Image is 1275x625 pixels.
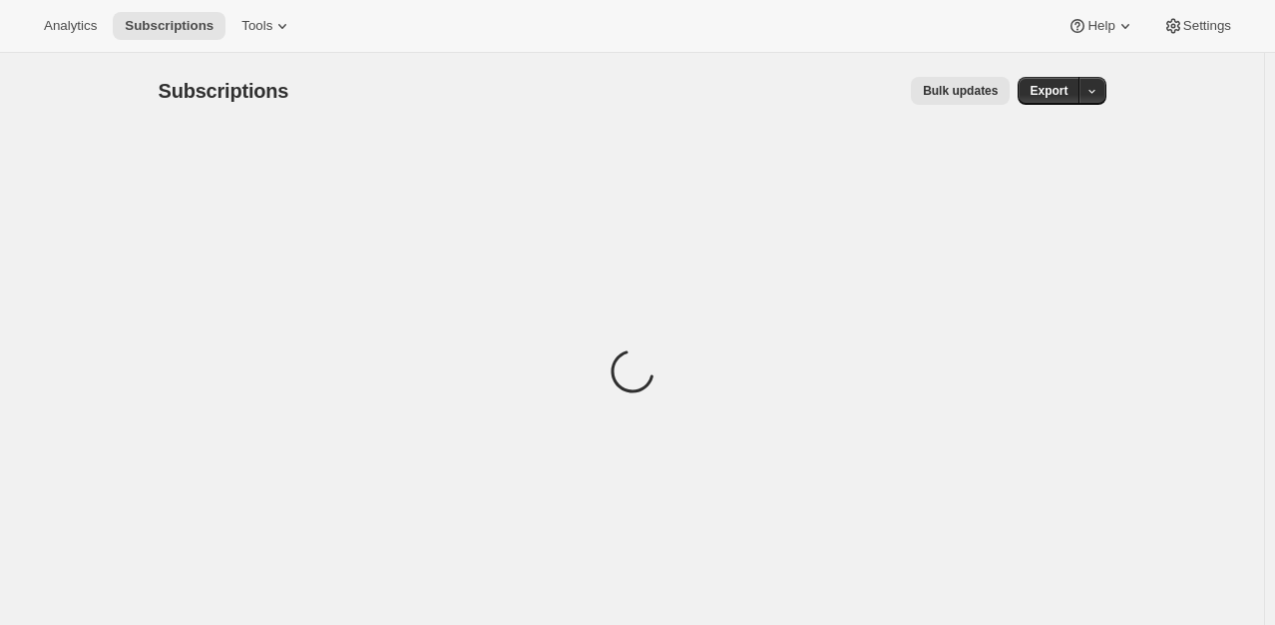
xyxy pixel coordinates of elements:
[241,18,272,34] span: Tools
[923,83,998,99] span: Bulk updates
[1018,77,1079,105] button: Export
[125,18,213,34] span: Subscriptions
[911,77,1010,105] button: Bulk updates
[1183,18,1231,34] span: Settings
[159,80,289,102] span: Subscriptions
[1030,83,1067,99] span: Export
[1151,12,1243,40] button: Settings
[1087,18,1114,34] span: Help
[229,12,304,40] button: Tools
[1056,12,1146,40] button: Help
[113,12,225,40] button: Subscriptions
[44,18,97,34] span: Analytics
[32,12,109,40] button: Analytics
